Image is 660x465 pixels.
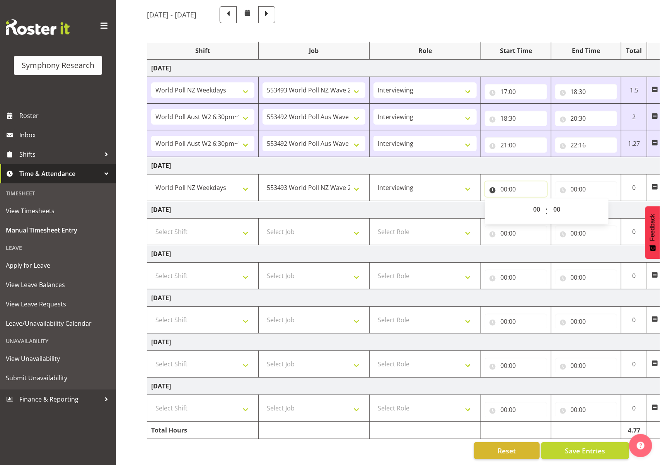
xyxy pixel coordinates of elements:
td: 0 [621,351,647,378]
span: Reset [498,446,516,456]
span: Finance & Reporting [19,393,101,405]
input: Click to select... [555,358,617,373]
input: Click to select... [485,226,547,241]
input: Click to select... [555,181,617,197]
input: Click to select... [485,137,547,153]
div: Start Time [485,46,547,55]
span: View Leave Balances [6,279,110,291]
a: View Unavailability [2,349,114,368]
a: Leave/Unavailability Calendar [2,314,114,333]
a: View Leave Requests [2,294,114,314]
span: Shifts [19,149,101,160]
td: 1.27 [621,130,647,157]
span: View Timesheets [6,205,110,217]
a: View Timesheets [2,201,114,221]
td: 0 [621,263,647,289]
a: Apply for Leave [2,256,114,275]
a: View Leave Balances [2,275,114,294]
img: Rosterit website logo [6,19,70,35]
td: 0 [621,395,647,422]
span: Manual Timesheet Entry [6,224,110,236]
a: Manual Timesheet Entry [2,221,114,240]
input: Click to select... [555,137,617,153]
td: 4.77 [621,422,647,439]
div: Role [373,46,477,55]
div: Shift [151,46,254,55]
input: Click to select... [485,84,547,99]
input: Click to select... [555,402,617,417]
span: View Unavailability [6,353,110,364]
button: Feedback - Show survey [645,206,660,259]
span: View Leave Requests [6,298,110,310]
input: Click to select... [555,84,617,99]
div: Symphony Research [22,60,94,71]
td: 0 [621,174,647,201]
td: 1.5 [621,77,647,104]
span: : [546,202,548,221]
div: Total [625,46,643,55]
span: Save Entries [565,446,605,456]
h5: [DATE] - [DATE] [147,10,196,19]
input: Click to select... [555,226,617,241]
img: help-xxl-2.png [637,442,645,450]
span: Feedback [649,214,656,241]
button: Save Entries [541,442,629,459]
div: Leave [2,240,114,256]
input: Click to select... [555,314,617,329]
span: Leave/Unavailability Calendar [6,318,110,329]
a: Submit Unavailability [2,368,114,388]
td: 0 [621,219,647,245]
div: End Time [555,46,617,55]
div: Unavailability [2,333,114,349]
span: Inbox [19,129,112,141]
span: Apply for Leave [6,260,110,271]
input: Click to select... [485,270,547,285]
button: Reset [474,442,540,459]
input: Click to select... [555,270,617,285]
input: Click to select... [485,314,547,329]
input: Click to select... [555,111,617,126]
span: Submit Unavailability [6,372,110,384]
div: Job [263,46,366,55]
input: Click to select... [485,402,547,417]
div: Timesheet [2,185,114,201]
span: Time & Attendance [19,168,101,180]
input: Click to select... [485,358,547,373]
input: Click to select... [485,181,547,197]
span: Roster [19,110,112,121]
td: Total Hours [147,422,259,439]
td: 2 [621,104,647,130]
td: 0 [621,307,647,333]
input: Click to select... [485,111,547,126]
